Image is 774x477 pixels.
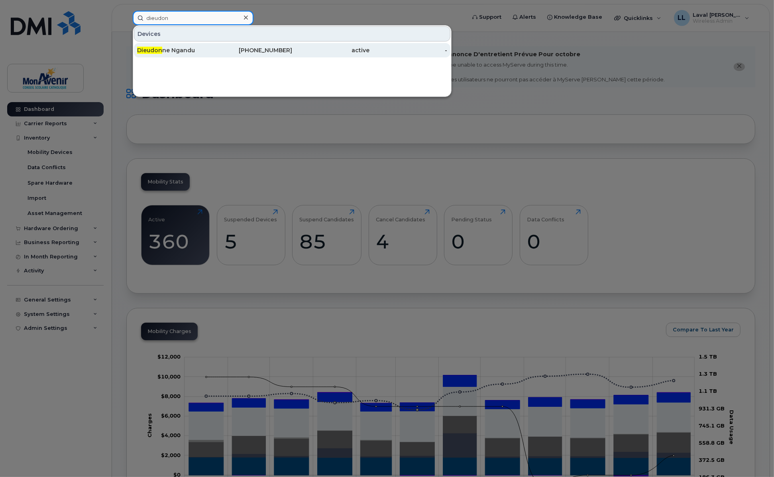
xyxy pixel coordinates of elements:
a: Dieudonne Ngandu[PHONE_NUMBER]active- [134,43,450,57]
div: active [292,46,370,54]
div: Devices [134,26,450,41]
span: Dieudon [137,47,162,54]
div: [PHONE_NUMBER] [215,46,293,54]
div: - [370,46,448,54]
div: ne Ngandu [137,46,215,54]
